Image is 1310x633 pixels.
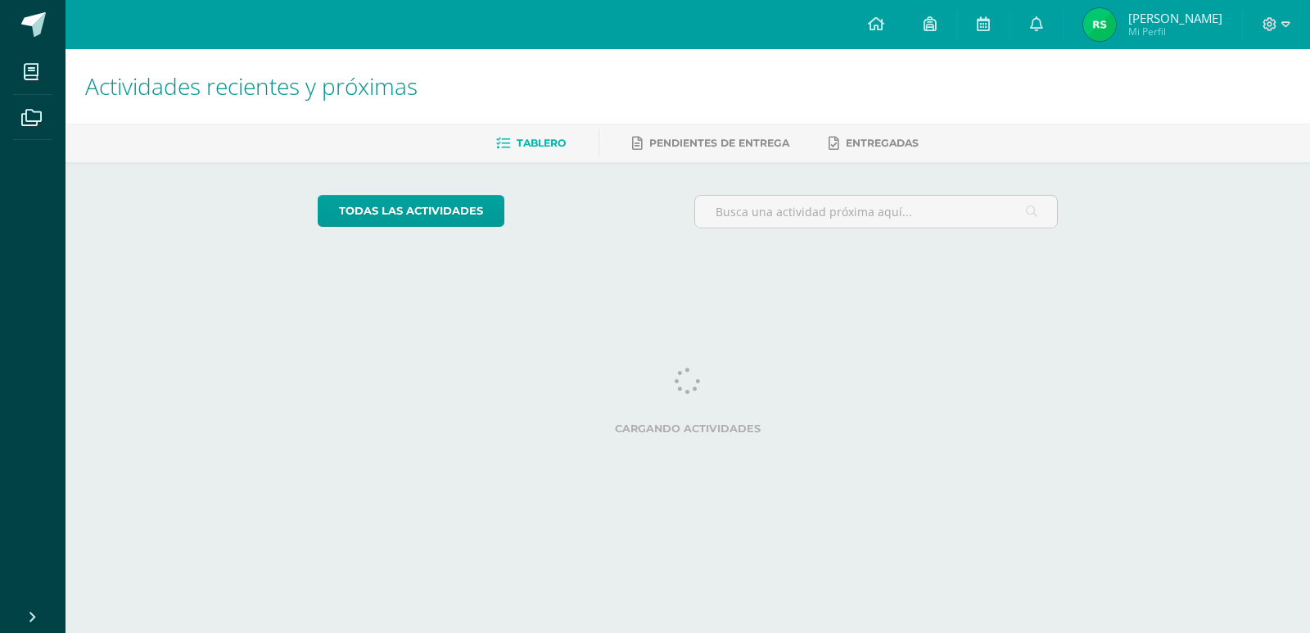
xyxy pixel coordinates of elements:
span: [PERSON_NAME] [1128,10,1222,26]
span: Entregadas [846,137,919,149]
span: Tablero [517,137,566,149]
span: Pendientes de entrega [649,137,789,149]
a: todas las Actividades [318,195,504,227]
span: Mi Perfil [1128,25,1222,38]
img: 6b8055f1fa2aa5a2ea33f5fa0b4220d9.png [1083,8,1116,41]
a: Pendientes de entrega [632,130,789,156]
a: Tablero [496,130,566,156]
span: Actividades recientes y próximas [85,70,418,102]
a: Entregadas [829,130,919,156]
label: Cargando actividades [318,423,1059,435]
input: Busca una actividad próxima aquí... [695,196,1058,228]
